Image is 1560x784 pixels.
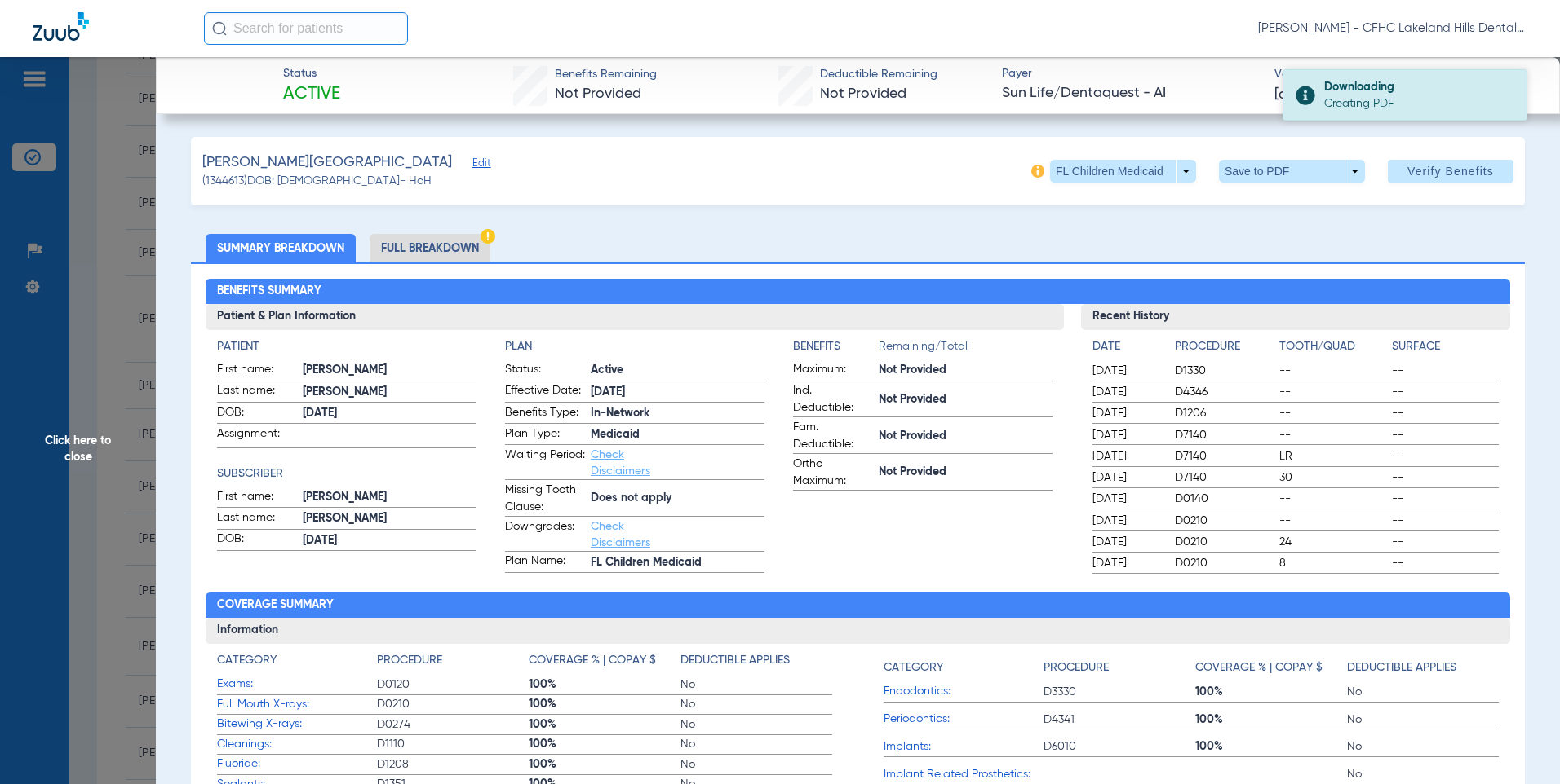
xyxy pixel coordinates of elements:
h4: Category [884,659,943,676]
h4: Procedure [1175,338,1274,355]
span: Not Provided [879,391,1053,408]
span: No [680,756,832,773]
span: DOB: [217,531,297,550]
span: [DATE] [1092,534,1161,550]
h4: Category [217,652,277,669]
app-breakdown-title: Procedure [1044,652,1195,682]
span: D4346 [1175,384,1274,400]
app-breakdown-title: Procedure [1175,338,1274,361]
span: Endodontics: [884,683,1044,700]
img: Search Icon [212,21,227,36]
span: Medicaid [591,426,764,443]
span: [DATE] [1092,513,1161,529]
span: -- [1392,513,1499,529]
a: Check Disclaimers [591,521,650,548]
span: [DATE] [303,532,476,549]
span: Not Provided [820,86,906,101]
span: [DATE] [303,405,476,422]
span: Implant Related Prosthetics: [884,766,1044,783]
span: [DATE] [1092,448,1161,465]
button: Verify Benefits [1388,160,1513,183]
span: -- [1279,363,1386,379]
span: No [1347,711,1499,728]
span: -- [1392,469,1499,486]
h4: Procedure [377,652,442,669]
span: 100% [1195,711,1347,728]
h2: Benefits Summary [206,279,1511,305]
span: Missing Tooth Clause: [505,482,585,516]
app-breakdown-title: Tooth/Quad [1279,338,1386,361]
span: Last name: [217,509,297,529]
span: Bitewing X-rays: [217,716,377,733]
li: Summary Breakdown [206,234,356,262]
span: D3330 [1044,684,1195,700]
button: Save to PDF [1219,160,1365,183]
span: LR [1279,448,1386,465]
span: Downgrades: [505,518,585,551]
span: [DATE] [1092,555,1161,571]
span: D1206 [1175,405,1274,421]
app-breakdown-title: Coverage % | Copay $ [529,652,680,675]
span: [DATE] [1092,384,1161,400]
span: D0120 [377,676,529,693]
span: [PERSON_NAME] [303,384,476,401]
span: [DATE] [1092,405,1161,421]
span: 30 [1279,469,1386,486]
span: -- [1392,534,1499,550]
span: D0140 [1175,491,1274,507]
span: Effective Date: [505,382,585,402]
span: -- [1279,405,1386,421]
span: Maximum: [793,361,873,381]
app-breakdown-title: Deductible Applies [680,652,832,675]
h4: Coverage % | Copay $ [1195,659,1323,676]
h4: Benefits [793,338,879,355]
span: [DATE] [1092,363,1161,379]
span: [PERSON_NAME][GEOGRAPHIC_DATA] [202,152,452,173]
app-breakdown-title: Coverage % | Copay $ [1195,652,1347,682]
span: No [680,716,832,733]
span: Ind. Deductible: [793,382,873,416]
span: 8 [1279,555,1386,571]
span: -- [1392,555,1499,571]
span: Fluoride: [217,755,377,773]
app-breakdown-title: Category [884,652,1044,682]
span: -- [1279,513,1386,529]
span: 100% [1195,738,1347,755]
app-breakdown-title: Procedure [377,652,529,675]
app-breakdown-title: Benefits [793,338,879,361]
h3: Information [206,618,1511,644]
div: Chat Widget [1478,706,1560,784]
span: No [680,736,832,752]
span: Active [591,362,764,379]
span: D0210 [1175,534,1274,550]
h4: Patient [217,338,476,355]
span: Remaining/Total [879,338,1053,361]
span: Periodontics: [884,711,1044,728]
app-breakdown-title: Date [1092,338,1161,361]
span: Status [283,65,340,82]
span: D0210 [1175,513,1274,529]
span: Plan Type: [505,425,585,445]
h3: Recent History [1081,304,1510,330]
span: FL Children Medicaid [591,554,764,571]
h4: Deductible Applies [1347,659,1456,676]
span: Last name: [217,382,297,402]
span: No [680,696,832,712]
span: D1330 [1175,363,1274,379]
span: 100% [529,756,680,773]
h4: Coverage % | Copay $ [529,652,656,669]
span: [DATE] [1092,491,1161,507]
span: 24 [1279,534,1386,550]
span: Deductible Remaining [820,66,937,83]
span: DOB: [217,404,297,424]
span: Implants: [884,738,1044,755]
span: Active [283,83,340,106]
h4: Surface [1392,338,1499,355]
span: [PERSON_NAME] [303,362,476,379]
span: 100% [529,696,680,712]
span: -- [1392,448,1499,465]
span: Does not apply [591,490,764,507]
h3: Patient & Plan Information [206,304,1065,330]
span: Verify Benefits [1407,165,1494,178]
